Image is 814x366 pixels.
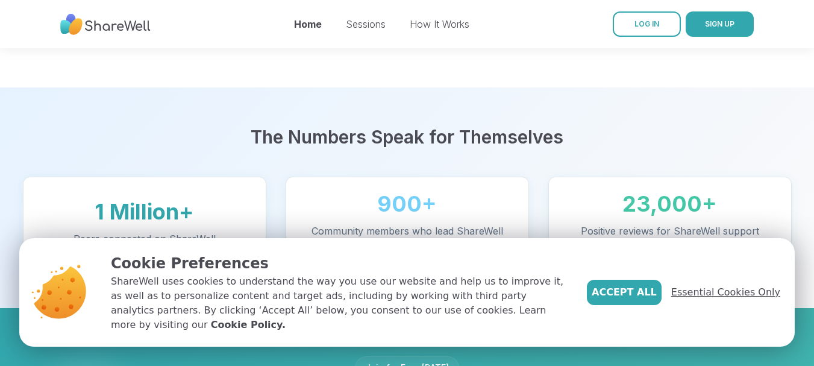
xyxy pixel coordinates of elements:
[686,11,754,37] button: SIGN UP
[613,11,681,37] a: LOG IN
[111,253,568,274] p: Cookie Preferences
[410,18,469,30] a: How It Works
[346,18,386,30] a: Sessions
[38,231,251,247] p: Peers connected on ShareWell
[23,126,792,148] h2: The Numbers Speak for Themselves
[301,192,514,216] div: 900+
[38,200,251,224] div: 1 Million+
[60,8,151,41] img: ShareWell Nav Logo
[301,223,514,254] p: Community members who lead ShareWell support groups
[587,280,662,305] button: Accept All
[563,223,777,254] p: Positive reviews for ShareWell support groups
[634,19,659,28] span: LOG IN
[294,18,322,30] a: Home
[563,192,777,216] div: 23,000+
[671,285,780,300] span: Essential Cookies Only
[592,285,657,300] span: Accept All
[705,19,734,28] span: SIGN UP
[211,318,286,332] a: Cookie Policy.
[111,274,568,332] p: ShareWell uses cookies to understand the way you use our website and help us to improve it, as we...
